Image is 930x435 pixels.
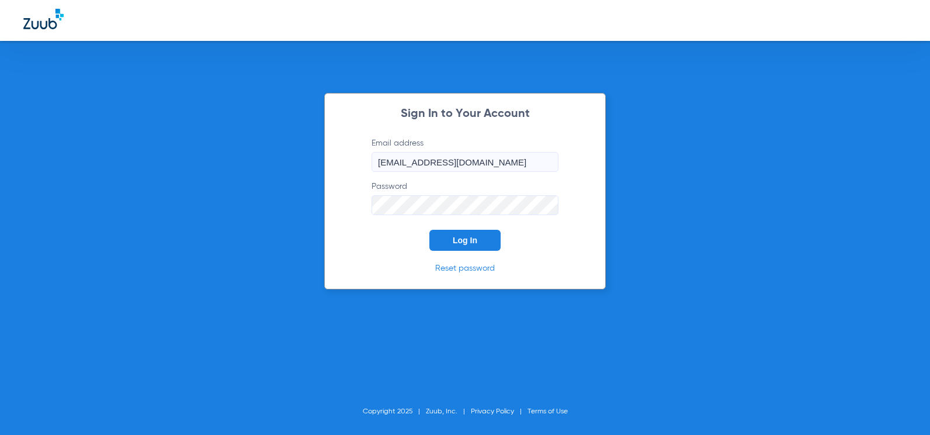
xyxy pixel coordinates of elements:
[429,230,501,251] button: Log In
[471,408,514,415] a: Privacy Policy
[372,137,558,172] label: Email address
[528,408,568,415] a: Terms of Use
[23,9,64,29] img: Zuub Logo
[363,406,426,417] li: Copyright 2025
[354,108,576,120] h2: Sign In to Your Account
[372,181,558,215] label: Password
[372,152,558,172] input: Email address
[453,236,477,245] span: Log In
[372,195,558,215] input: Password
[435,264,495,272] a: Reset password
[426,406,471,417] li: Zuub, Inc.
